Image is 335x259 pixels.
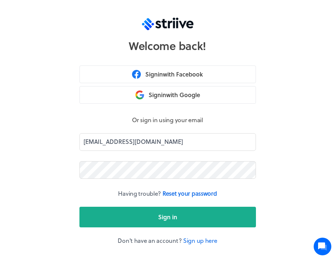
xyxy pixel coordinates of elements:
[158,213,177,221] span: Sign in
[10,114,137,123] p: Find an answer quickly
[163,189,217,198] a: Reset your password
[79,65,256,83] button: Signinwith Facebook
[142,18,193,30] img: logo-trans.svg
[11,36,136,47] h1: Hi
[11,49,136,72] h2: We're here to help. Ask us anything!
[79,189,256,198] p: Having trouble?
[47,90,88,96] span: New conversation
[79,133,256,151] input: Enter your email to continue...
[21,127,131,141] input: Search articles
[79,116,256,124] p: Or sign in using your email
[79,236,256,245] p: Don't have an account?
[11,86,136,100] button: New conversation
[314,238,331,255] iframe: gist-messenger-bubble-iframe
[79,86,256,104] button: Signinwith Google
[183,236,217,245] a: Sign up here
[79,207,256,227] button: Sign in
[129,39,206,52] h1: Welcome back!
